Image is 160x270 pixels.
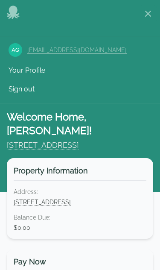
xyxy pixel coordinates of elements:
button: Your Profile [3,62,50,79]
dt: Balance Due : [14,213,146,222]
button: Sign out [3,81,40,98]
h1: Welcome Home, [PERSON_NAME] ! [7,110,153,138]
dd: $0.00 [14,223,146,232]
h3: Property Information [14,165,146,181]
dt: Address: [14,188,146,196]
